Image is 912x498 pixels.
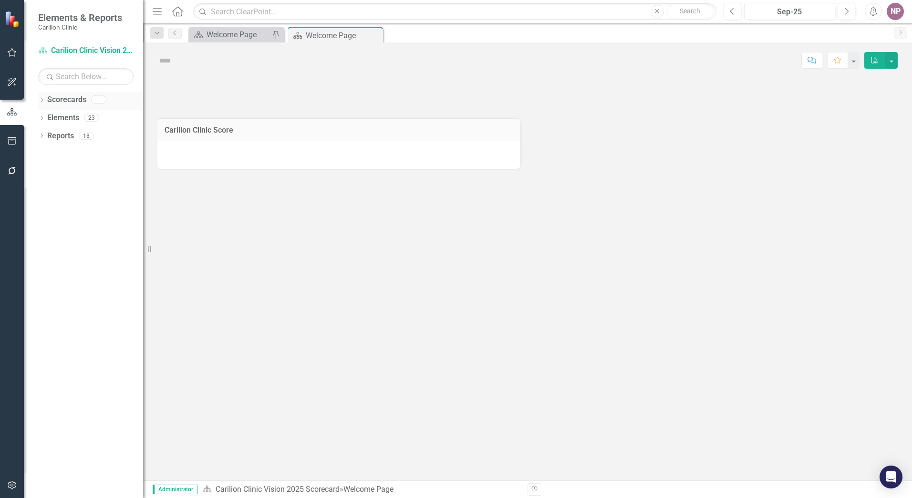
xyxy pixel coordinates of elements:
[38,23,122,31] small: Carilion Clinic
[38,12,122,23] span: Elements & Reports
[306,30,381,41] div: Welcome Page
[202,484,520,495] div: »
[680,7,700,15] span: Search
[157,53,173,68] img: Not Defined
[193,3,716,20] input: Search ClearPoint...
[47,113,79,124] a: Elements
[38,45,134,56] a: Carilion Clinic Vision 2025 Scorecard
[4,10,22,28] img: ClearPoint Strategy
[153,485,197,494] span: Administrator
[84,114,99,122] div: 23
[47,131,74,142] a: Reports
[47,94,86,105] a: Scorecards
[747,6,832,18] div: Sep-25
[207,29,269,41] div: Welcome Page
[165,126,513,135] h3: Carilion Clinic Score
[887,3,904,20] button: NP
[79,132,94,140] div: 18
[216,485,340,494] a: Carilion Clinic Vision 2025 Scorecard
[880,466,902,488] div: Open Intercom Messenger
[191,29,269,41] a: Welcome Page
[38,68,134,85] input: Search Below...
[666,5,714,18] button: Search
[343,485,394,494] div: Welcome Page
[744,3,835,20] button: Sep-25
